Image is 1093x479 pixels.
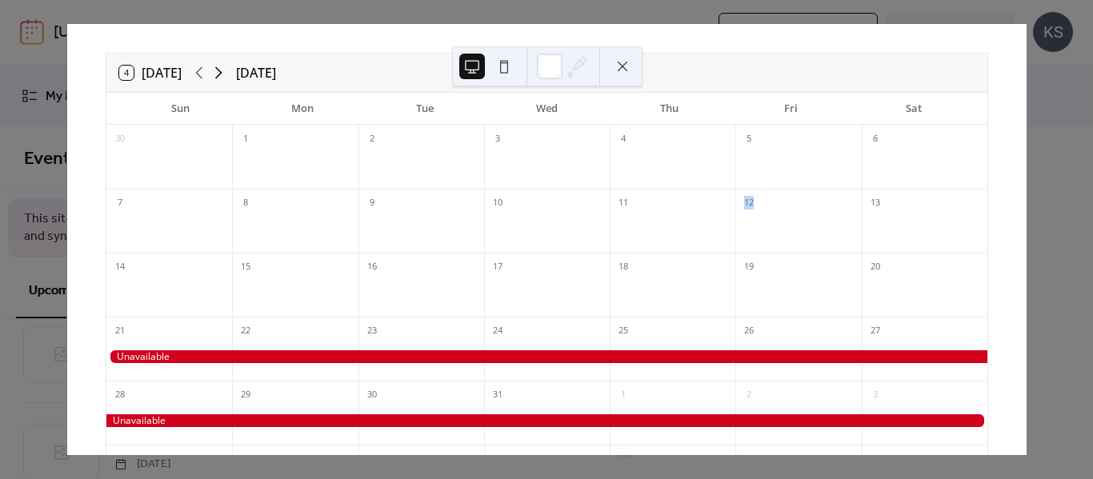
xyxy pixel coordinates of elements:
[106,414,987,428] div: Unavailable
[731,93,853,125] div: Fri
[363,386,381,404] div: 30
[852,93,975,125] div: Sat
[740,258,758,276] div: 19
[363,450,381,468] div: 6
[615,386,632,404] div: 1
[111,258,129,276] div: 14
[867,386,884,404] div: 3
[489,322,506,340] div: 24
[615,450,632,468] div: 8
[111,386,129,404] div: 28
[237,386,254,404] div: 29
[363,258,381,276] div: 16
[237,322,254,340] div: 22
[363,194,381,212] div: 9
[615,130,632,148] div: 4
[608,93,731,125] div: Thu
[867,258,884,276] div: 20
[106,350,987,364] div: Unavailable
[615,322,632,340] div: 25
[111,322,129,340] div: 21
[615,194,632,212] div: 11
[489,386,506,404] div: 31
[363,322,381,340] div: 23
[242,93,364,125] div: Mon
[111,450,129,468] div: 4
[237,194,254,212] div: 8
[363,130,381,148] div: 2
[237,130,254,148] div: 1
[489,194,506,212] div: 10
[237,450,254,468] div: 5
[111,130,129,148] div: 30
[111,194,129,212] div: 7
[740,322,758,340] div: 26
[489,130,506,148] div: 3
[489,258,506,276] div: 17
[489,450,506,468] div: 7
[236,63,276,82] div: [DATE]
[119,93,242,125] div: Sun
[740,130,758,148] div: 5
[740,386,758,404] div: 2
[237,258,254,276] div: 15
[740,194,758,212] div: 12
[867,322,884,340] div: 27
[740,450,758,468] div: 9
[615,258,632,276] div: 18
[486,93,608,125] div: Wed
[867,450,884,468] div: 10
[363,93,486,125] div: Tue
[867,130,884,148] div: 6
[114,62,187,84] button: 4[DATE]
[867,194,884,212] div: 13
